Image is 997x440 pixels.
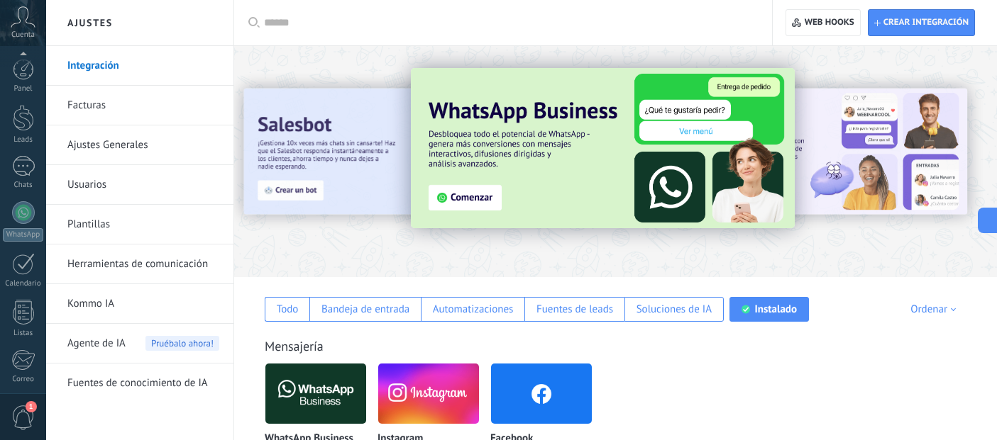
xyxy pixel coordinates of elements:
a: Kommo IA [67,284,219,324]
a: Plantillas [67,205,219,244]
span: Web hooks [805,17,854,28]
li: Kommo IA [46,284,233,324]
a: Agente de IAPruébalo ahora! [67,324,219,363]
img: Slide 2 [243,89,546,215]
div: Todo [277,303,299,316]
li: Fuentes de conocimiento de IA [46,363,233,402]
div: Calendario [3,279,44,288]
div: Bandeja de entrada [321,303,409,316]
li: Ajustes Generales [46,125,233,165]
div: Correo [3,375,44,384]
div: Chats [3,181,44,190]
div: Leads [3,135,44,145]
a: Mensajería [265,338,324,354]
a: Integración [67,46,219,86]
div: Panel [3,84,44,94]
div: Ordenar [910,303,961,316]
button: Crear integración [868,9,975,36]
button: Web hooks [786,9,860,36]
div: Instalado [755,303,797,316]
img: logo_main.png [265,359,366,428]
li: Agente de IA [46,324,233,363]
div: Soluciones de IA [637,303,712,316]
span: 1 [26,401,37,412]
li: Herramientas de comunicación [46,244,233,284]
span: Cuenta [11,30,35,40]
img: Slide 3 [411,68,795,228]
div: Fuentes de leads [536,303,613,316]
li: Usuarios [46,165,233,205]
a: Usuarios [67,165,219,205]
img: Slide 1 [665,89,967,215]
span: Crear integración [883,17,969,28]
li: Integración [46,46,233,86]
img: facebook.png [491,359,592,428]
li: Facturas [46,86,233,125]
a: Facturas [67,86,219,125]
a: Herramientas de comunicación [67,244,219,284]
a: Fuentes de conocimiento de IA [67,363,219,403]
span: Pruébalo ahora! [145,336,219,351]
img: instagram.png [378,359,479,428]
div: Automatizaciones [433,303,514,316]
span: Agente de IA [67,324,126,363]
div: WhatsApp [3,228,43,242]
div: Listas [3,329,44,338]
li: Plantillas [46,205,233,244]
a: Ajustes Generales [67,125,219,165]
